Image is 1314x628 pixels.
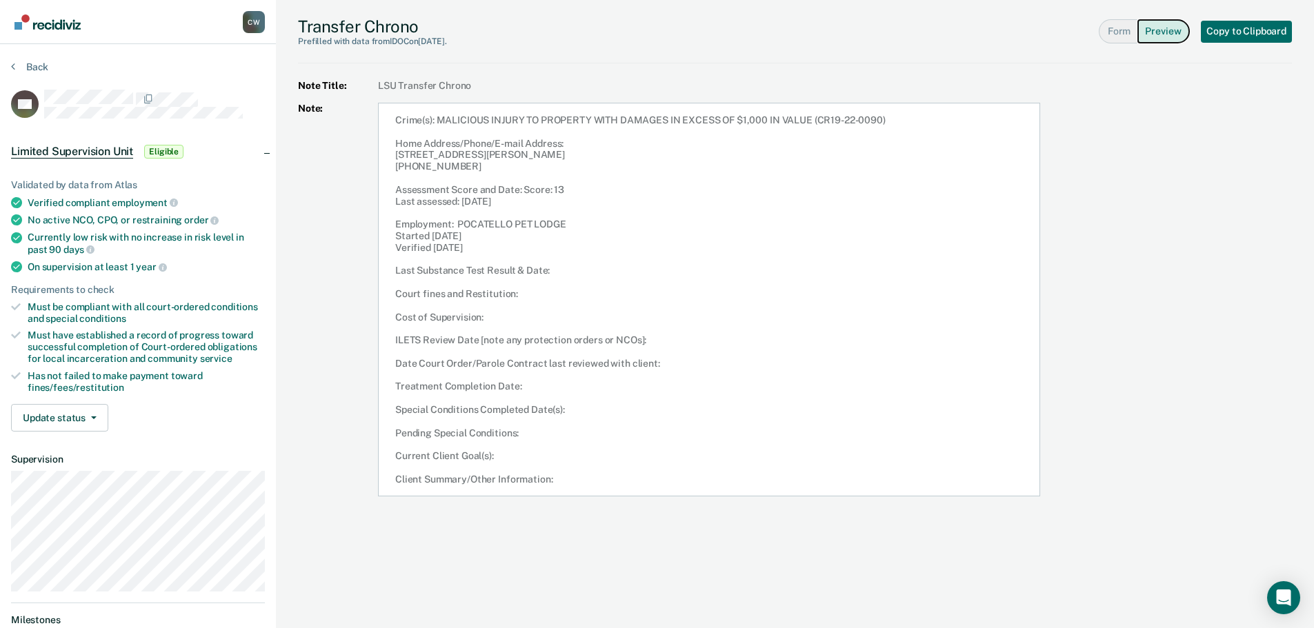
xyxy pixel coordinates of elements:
strong: Note Title: [298,80,367,92]
strong: Note: [298,103,367,497]
img: Recidiviz [14,14,81,30]
button: Preview [1137,19,1190,43]
div: Verified compliant [28,196,265,209]
div: Validated by data from Atlas [11,179,265,191]
button: Copy to Clipboard [1201,21,1292,43]
div: No active NCO, CPO, or restraining [28,214,265,226]
span: days [63,244,94,255]
div: Must be compliant with all court-ordered conditions and special conditions [28,301,265,325]
div: Transfer Chrono [298,17,447,46]
div: C W [243,11,265,33]
div: Must have established a record of progress toward successful completion of Court-ordered obligati... [28,330,265,364]
article: Crime(s): MALICIOUS INJURY TO PROPERTY WITH DAMAGES IN EXCESS OF $1,000 IN VALUE (CR19-22-0090) H... [378,103,1040,497]
div: Has not failed to make payment toward [28,370,265,394]
span: Eligible [144,145,183,159]
button: Back [11,61,48,73]
span: order [184,214,219,225]
div: Requirements to check [11,284,265,296]
span: Limited Supervision Unit [11,145,133,159]
div: Currently low risk with no increase in risk level in past 90 [28,232,265,255]
dt: Milestones [11,614,265,626]
button: Form [1099,19,1137,43]
div: Open Intercom Messenger [1267,581,1300,614]
div: Prefilled with data from IDOC on [DATE] . [298,37,447,46]
dt: Supervision [11,454,265,465]
span: LSU Transfer Chrono [378,80,1292,92]
span: fines/fees/restitution [28,382,124,393]
span: year [136,261,166,272]
div: On supervision at least 1 [28,261,265,273]
button: Profile dropdown button [243,11,265,33]
span: employment [112,197,177,208]
button: Update status [11,404,108,432]
span: service [200,353,232,364]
